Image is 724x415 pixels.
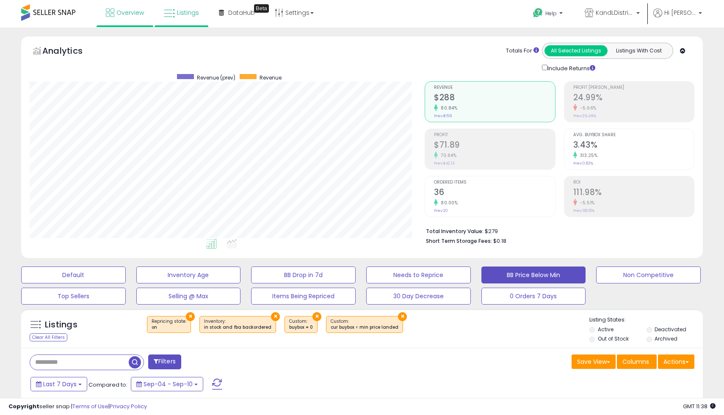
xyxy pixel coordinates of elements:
small: Prev: 0.83% [573,161,593,166]
span: Revenue [260,74,282,81]
small: Prev: 118.51% [573,208,594,213]
span: Profit [434,133,555,137]
div: Clear All Filters [30,333,67,341]
button: Listings With Cost [607,45,670,56]
a: Hi [PERSON_NAME] [653,8,702,27]
button: 0 Orders 7 Days [481,288,586,305]
span: Revenue (prev) [197,74,235,81]
span: Inventory : [204,318,271,331]
span: Custom: [289,318,313,331]
label: Deactivated [655,326,686,333]
small: Prev: $159 [434,113,452,118]
p: Listing States: [589,316,702,324]
div: Totals For [506,47,539,55]
button: Selling @ Max [136,288,241,305]
strong: Copyright [8,402,39,410]
h2: 111.98% [573,187,694,199]
button: × [398,312,407,321]
span: KandLDistribution LLC [596,8,634,17]
span: Compared to: [88,381,127,389]
h2: 36 [434,187,555,199]
li: $279 [426,225,688,236]
button: × [312,312,321,321]
small: Prev: 26.49% [573,113,596,118]
span: Repricing state : [152,318,186,331]
small: Prev: 20 [434,208,448,213]
span: $0.18 [493,237,506,245]
button: All Selected Listings [544,45,608,56]
div: Include Returns [536,63,605,73]
i: Get Help [533,8,543,18]
button: Actions [658,355,694,369]
div: seller snap | | [8,403,147,411]
a: Privacy Policy [110,402,147,410]
span: Sep-04 - Sep-10 [144,380,193,388]
button: Non Competitive [596,267,701,283]
button: Default [21,267,126,283]
div: Tooltip anchor [254,4,269,13]
button: × [271,312,280,321]
h2: $71.89 [434,140,555,151]
small: 313.25% [577,152,598,159]
a: Terms of Use [72,402,108,410]
h5: Analytics [42,45,99,59]
button: Inventory Age [136,267,241,283]
button: BB Price Below Min [481,267,586,283]
h5: Listings [45,319,77,331]
div: in stock and fba backordered [204,324,271,330]
label: Out of Stock [598,335,629,342]
button: Save View [572,355,616,369]
small: -5.51% [577,200,595,206]
h2: $288 [434,93,555,104]
span: Ordered Items [434,180,555,185]
span: Custom: [331,318,398,331]
button: Items Being Repriced [251,288,356,305]
span: Last 7 Days [43,380,77,388]
h2: 3.43% [573,140,694,151]
span: Columns [622,357,649,366]
span: Help [545,10,557,17]
h2: 24.99% [573,93,694,104]
button: Sep-04 - Sep-10 [131,377,203,391]
button: Last 7 Days [30,377,87,391]
div: cur buybox < min price landed [331,324,398,330]
small: -5.66% [577,105,597,111]
span: 2025-09-18 11:38 GMT [683,402,716,410]
span: Avg. Buybox Share [573,133,694,137]
button: × [186,312,195,321]
div: on [152,324,186,330]
span: Profit [PERSON_NAME] [573,85,694,90]
label: Active [598,326,613,333]
span: Overview [116,8,144,17]
button: 30 Day Decrease [366,288,471,305]
small: 80.00% [438,200,458,206]
button: Columns [617,355,657,369]
span: DataHub [228,8,255,17]
small: 80.84% [438,105,457,111]
b: Short Term Storage Fees: [426,237,492,245]
span: Revenue [434,85,555,90]
button: Needs to Reprice [366,267,471,283]
button: BB Drop in 7d [251,267,356,283]
span: ROI [573,180,694,185]
b: Total Inventory Value: [426,228,484,235]
label: Archived [655,335,677,342]
span: Listings [177,8,199,17]
button: Top Sellers [21,288,126,305]
span: Hi [PERSON_NAME] [664,8,696,17]
a: Help [526,1,571,27]
div: buybox = 0 [289,324,313,330]
small: 70.64% [438,152,456,159]
small: Prev: $42.13 [434,161,455,166]
button: Filters [148,355,181,369]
